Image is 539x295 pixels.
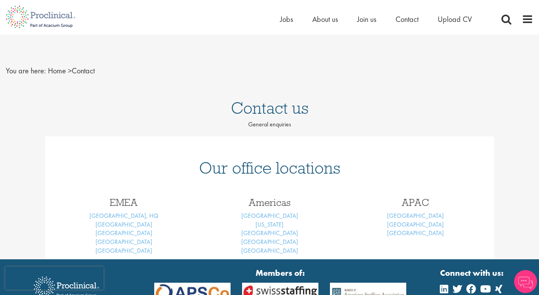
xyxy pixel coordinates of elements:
[357,14,376,24] a: Join us
[96,220,152,229] a: [GEOGRAPHIC_DATA]
[57,159,483,176] h1: Our office locations
[154,267,407,279] strong: Members of:
[203,197,337,207] h3: Americas
[68,66,72,76] span: >
[396,14,419,24] a: Contact
[387,229,444,237] a: [GEOGRAPHIC_DATA]
[89,212,158,220] a: [GEOGRAPHIC_DATA], HQ
[440,267,505,279] strong: Connect with us:
[48,66,66,76] a: breadcrumb link to Home
[241,212,298,220] a: [GEOGRAPHIC_DATA]
[241,238,298,246] a: [GEOGRAPHIC_DATA]
[312,14,338,24] a: About us
[241,247,298,255] a: [GEOGRAPHIC_DATA]
[280,14,293,24] a: Jobs
[387,220,444,229] a: [GEOGRAPHIC_DATA]
[96,229,152,237] a: [GEOGRAPHIC_DATA]
[348,197,483,207] h3: APAC
[6,66,46,76] span: You are here:
[96,247,152,255] a: [GEOGRAPHIC_DATA]
[387,212,444,220] a: [GEOGRAPHIC_DATA]
[514,270,537,293] img: Chatbot
[48,66,95,76] span: Contact
[255,220,284,229] a: [US_STATE]
[241,229,298,237] a: [GEOGRAPHIC_DATA]
[5,267,104,290] iframe: reCAPTCHA
[57,197,191,207] h3: EMEA
[96,238,152,246] a: [GEOGRAPHIC_DATA]
[438,14,472,24] a: Upload CV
